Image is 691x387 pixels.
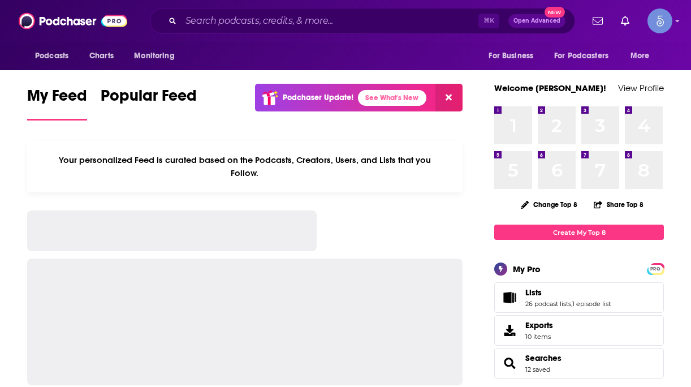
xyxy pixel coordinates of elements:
[525,287,611,298] a: Lists
[616,11,634,31] a: Show notifications dropdown
[478,14,499,28] span: ⌘ K
[514,197,584,212] button: Change Top 8
[89,48,114,64] span: Charts
[630,48,650,64] span: More
[101,86,197,112] span: Popular Feed
[525,320,553,330] span: Exports
[27,141,463,192] div: Your personalized Feed is curated based on the Podcasts, Creators, Users, and Lists that you Follow.
[35,48,68,64] span: Podcasts
[572,300,611,308] a: 1 episode list
[494,315,664,346] a: Exports
[649,265,662,273] span: PRO
[283,93,353,102] p: Podchaser Update!
[618,83,664,93] a: View Profile
[498,290,521,306] a: Lists
[571,300,572,308] span: ,
[489,48,533,64] span: For Business
[588,11,607,31] a: Show notifications dropdown
[126,45,189,67] button: open menu
[150,8,575,34] div: Search podcasts, credits, & more...
[101,86,197,121] a: Popular Feed
[82,45,120,67] a: Charts
[554,48,608,64] span: For Podcasters
[494,225,664,240] a: Create My Top 8
[19,10,127,32] img: Podchaser - Follow, Share and Rate Podcasts
[513,18,560,24] span: Open Advanced
[547,45,625,67] button: open menu
[494,282,664,313] span: Lists
[647,8,672,33] span: Logged in as Spiral5-G1
[27,45,83,67] button: open menu
[494,83,606,93] a: Welcome [PERSON_NAME]!
[525,333,553,341] span: 10 items
[525,365,550,373] a: 12 saved
[498,322,521,338] span: Exports
[525,287,542,298] span: Lists
[623,45,664,67] button: open menu
[647,8,672,33] button: Show profile menu
[545,7,565,18] span: New
[647,8,672,33] img: User Profile
[498,355,521,371] a: Searches
[181,12,478,30] input: Search podcasts, credits, & more...
[134,48,174,64] span: Monitoring
[649,264,662,273] a: PRO
[593,193,644,216] button: Share Top 8
[27,86,87,112] span: My Feed
[494,348,664,379] span: Searches
[358,90,426,106] a: See What's New
[27,86,87,121] a: My Feed
[525,300,571,308] a: 26 podcast lists
[481,45,547,67] button: open menu
[508,14,565,28] button: Open AdvancedNew
[513,264,541,274] div: My Pro
[525,353,562,363] a: Searches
